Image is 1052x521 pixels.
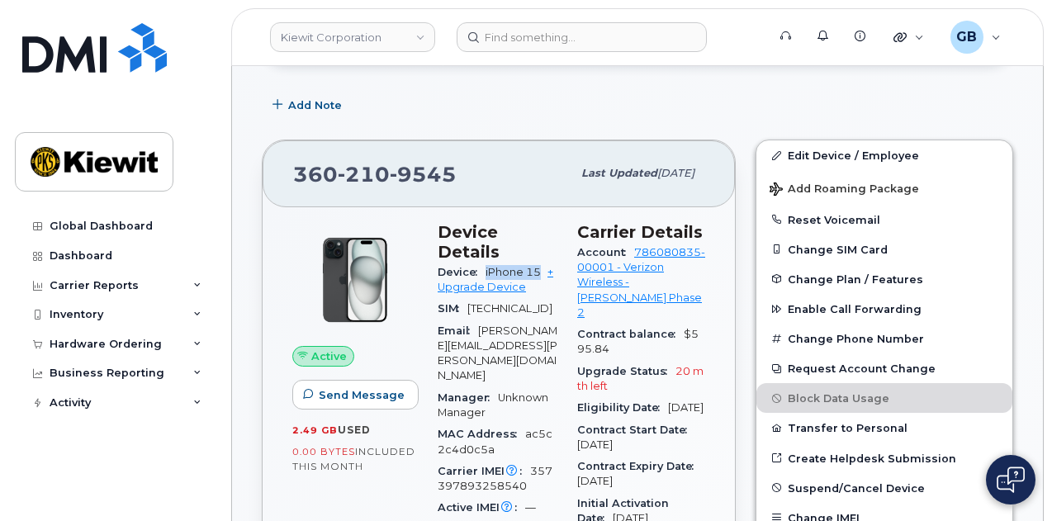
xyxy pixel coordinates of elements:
span: Contract balance [577,328,684,340]
a: 786080835-00001 - Verizon Wireless - [PERSON_NAME] Phase 2 [577,246,705,319]
input: Find something... [457,22,707,52]
button: Change Phone Number [756,324,1012,353]
span: GB [956,27,977,47]
span: 2.49 GB [292,424,338,436]
button: Reset Voicemail [756,205,1012,234]
span: [DATE] [668,401,704,414]
button: Enable Call Forwarding [756,294,1012,324]
span: Contract Start Date [577,424,695,436]
h3: Carrier Details [577,222,705,242]
span: Upgrade Status [577,365,675,377]
span: Device [438,266,486,278]
a: Kiewit Corporation [270,22,435,52]
h3: Device Details [438,222,557,262]
span: Manager [438,391,498,404]
span: Enable Call Forwarding [788,303,922,315]
span: [DATE] [657,167,694,179]
span: Eligibility Date [577,401,668,414]
span: 0.00 Bytes [292,446,355,457]
span: Email [438,324,478,337]
span: [PERSON_NAME][EMAIL_ADDRESS][PERSON_NAME][DOMAIN_NAME] [438,324,557,382]
span: Active IMEI [438,501,525,514]
div: Quicklinks [882,21,936,54]
span: [TECHNICAL_ID] [467,302,552,315]
button: Add Roaming Package [756,171,1012,205]
img: iPhone_15_Black.png [306,230,405,329]
button: Send Message [292,380,419,410]
span: Carrier IMEI [438,465,530,477]
button: Request Account Change [756,353,1012,383]
span: Suspend/Cancel Device [788,481,925,494]
button: Add Note [262,90,356,120]
span: 360 [293,162,457,187]
button: Block Data Usage [756,383,1012,413]
span: — [525,501,536,514]
span: 9545 [390,162,457,187]
button: Change Plan / Features [756,264,1012,294]
span: SIM [438,302,467,315]
button: Suspend/Cancel Device [756,473,1012,503]
span: Active [311,348,347,364]
span: 210 [338,162,390,187]
span: ac5c2c4d0c5a [438,428,552,455]
span: Contract Expiry Date [577,460,702,472]
span: [DATE] [577,475,613,487]
button: Change SIM Card [756,234,1012,264]
a: Edit Device / Employee [756,140,1012,170]
button: Transfer to Personal [756,413,1012,443]
span: Add Note [288,97,342,113]
span: used [338,424,371,436]
div: Gerry Bustos [939,21,1012,54]
span: iPhone 15 [486,266,541,278]
img: Open chat [997,467,1025,493]
span: Last updated [581,167,657,179]
span: included this month [292,445,415,472]
span: Account [577,246,634,258]
span: Add Roaming Package [770,182,919,198]
span: [DATE] [577,438,613,451]
a: Create Helpdesk Submission [756,443,1012,473]
span: Change Plan / Features [788,272,923,285]
span: MAC Address [438,428,525,440]
span: Send Message [319,387,405,403]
